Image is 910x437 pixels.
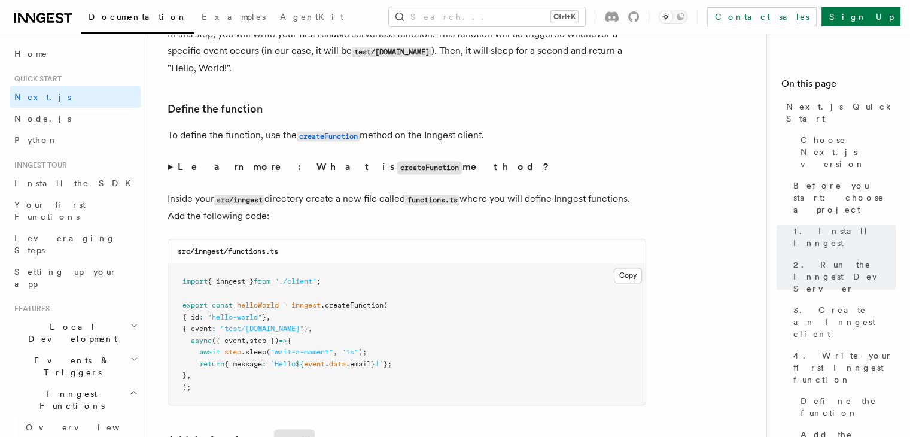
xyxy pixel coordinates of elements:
[26,423,149,432] span: Overview
[342,347,358,356] span: "1s"
[10,160,67,170] span: Inngest tour
[283,301,287,309] span: =
[10,74,62,84] span: Quick start
[796,390,896,424] a: Define the function
[291,301,321,309] span: inngest
[614,268,642,283] button: Copy
[389,7,585,26] button: Search...Ctrl+K
[187,371,191,379] span: ,
[202,12,266,22] span: Examples
[10,350,141,383] button: Events & Triggers
[384,359,392,368] span: };
[297,129,360,141] a: createFunction
[194,4,273,32] a: Examples
[405,195,459,205] code: functions.ts
[270,359,296,368] span: `Hello
[10,227,141,261] a: Leveraging Steps
[789,175,896,220] a: Before you start: choose a project
[10,86,141,108] a: Next.js
[793,225,896,249] span: 1. Install Inngest
[266,347,270,356] span: (
[304,324,308,332] span: }
[10,129,141,151] a: Python
[304,359,325,368] span: event
[793,350,896,386] span: 4. Write your first Inngest function
[707,7,817,26] a: Contact sales
[801,134,896,170] span: Choose Next.js version
[270,347,333,356] span: "wait-a-moment"
[168,101,263,117] a: Define the function
[10,354,130,378] span: Events & Triggers
[321,301,384,309] span: .createFunction
[241,347,266,356] span: .sleep
[220,324,304,332] span: "test/[DOMAIN_NAME]"
[199,312,203,321] span: :
[352,47,431,57] code: test/[DOMAIN_NAME]
[14,200,86,221] span: Your first Functions
[789,220,896,254] a: 1. Install Inngest
[279,336,287,344] span: =>
[333,347,337,356] span: ,
[316,277,321,286] span: ;
[10,388,129,412] span: Inngest Functions
[208,277,254,286] span: { inngest }
[781,77,896,96] h4: On this page
[10,261,141,295] a: Setting up your app
[168,127,646,144] p: To define the function, use the method on the Inngest client.
[14,48,48,60] span: Home
[325,359,329,368] span: .
[10,172,141,194] a: Install the SDK
[178,161,552,172] strong: Learn more: What is method?
[781,96,896,129] a: Next.js Quick Start
[789,254,896,299] a: 2. Run the Inngest Dev Server
[397,161,462,174] code: createFunction
[224,347,241,356] span: step
[296,359,304,368] span: ${
[10,316,141,350] button: Local Development
[212,301,233,309] span: const
[262,312,266,321] span: }
[659,10,687,24] button: Toggle dark mode
[182,301,208,309] span: export
[168,159,646,176] summary: Learn more: What iscreateFunctionmethod?
[262,359,266,368] span: :
[280,12,343,22] span: AgentKit
[297,131,360,141] code: createFunction
[793,180,896,216] span: Before you start: choose a project
[14,135,58,145] span: Python
[224,359,262,368] span: { message
[14,267,117,289] span: Setting up your app
[212,324,216,332] span: :
[358,347,367,356] span: );
[89,12,187,22] span: Documentation
[168,190,646,224] p: Inside your directory create a new file called where you will define Inngest functions. Add the f...
[266,312,270,321] span: ,
[789,299,896,345] a: 3. Create an Inngest client
[789,345,896,390] a: 4. Write your first Inngest function
[214,195,264,205] code: src/inngest
[10,194,141,227] a: Your first Functions
[793,304,896,340] span: 3. Create an Inngest client
[199,347,220,356] span: await
[10,304,50,314] span: Features
[208,312,262,321] span: "hello-world"
[10,321,130,345] span: Local Development
[182,277,208,286] span: import
[796,129,896,175] a: Choose Next.js version
[182,324,212,332] span: { event
[237,301,279,309] span: helloWorld
[182,371,187,379] span: }
[384,301,388,309] span: (
[329,359,346,368] span: data
[178,247,278,256] code: src/inngest/functions.ts
[10,108,141,129] a: Node.js
[375,359,384,368] span: !`
[10,43,141,65] a: Home
[81,4,194,34] a: Documentation
[182,383,191,391] span: );
[191,336,212,344] span: async
[14,178,138,188] span: Install the SDK
[199,359,224,368] span: return
[245,336,249,344] span: ,
[273,4,351,32] a: AgentKit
